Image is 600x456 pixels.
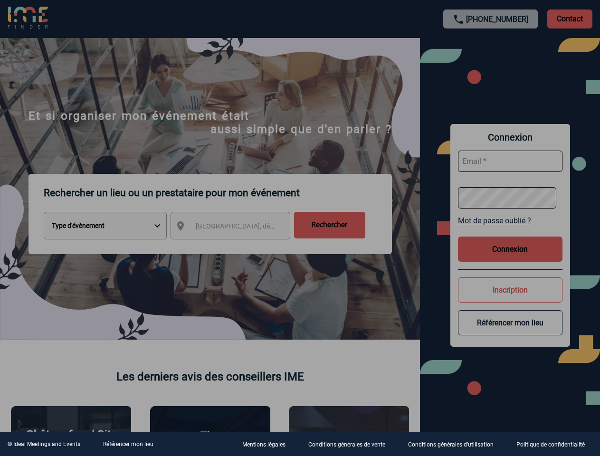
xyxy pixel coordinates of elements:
[242,442,286,448] p: Mentions légales
[408,442,494,448] p: Conditions générales d'utilisation
[301,440,400,449] a: Conditions générales de vente
[308,442,385,448] p: Conditions générales de vente
[516,442,585,448] p: Politique de confidentialité
[8,441,80,447] div: © Ideal Meetings and Events
[235,440,301,449] a: Mentions légales
[103,441,153,447] a: Référencer mon lieu
[400,440,509,449] a: Conditions générales d'utilisation
[509,440,600,449] a: Politique de confidentialité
